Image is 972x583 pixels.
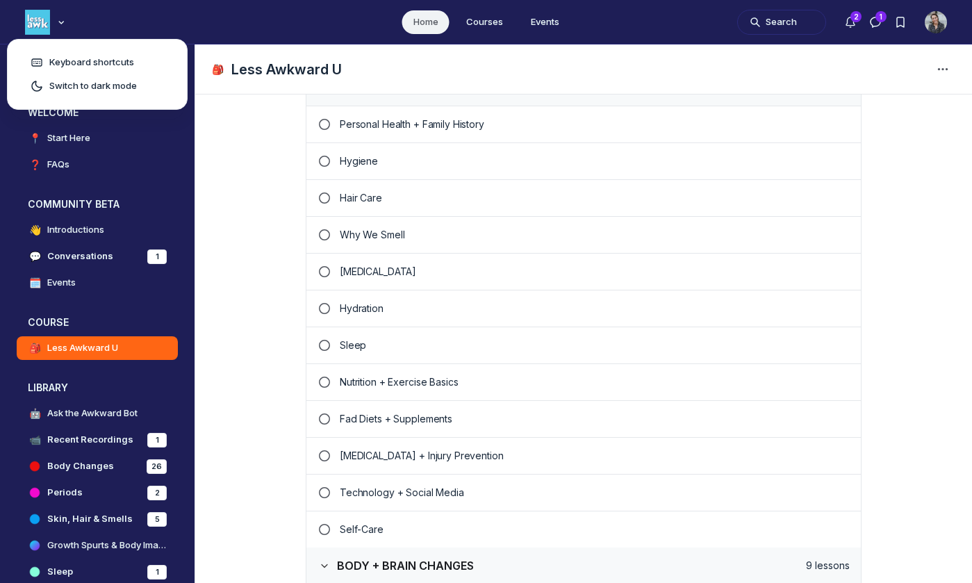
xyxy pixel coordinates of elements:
div: 1 [147,433,167,447]
svg: Lesson incomplete [318,119,331,130]
a: Lesson incompleteSelf-Care [306,511,861,548]
svg: Lesson incomplete [318,377,331,388]
a: 🗓️Events [17,271,178,295]
span: 🎒 [28,341,42,355]
a: Lesson incompleteTechnology + Social Media [306,474,861,511]
p: Hygiene [340,154,850,168]
a: Periods2 [17,481,178,504]
button: Direct messages [863,10,888,35]
svg: Lesson incomplete [318,487,331,498]
a: Lesson incompleteWhy We Smell [306,216,861,253]
button: Search [737,10,826,35]
span: ❓ [28,158,42,172]
span: 🤖 [28,407,42,420]
div: 5 [147,512,167,527]
button: Space settings [930,57,955,82]
span: Keyboard shortcuts [49,56,134,69]
p: Hair Care [340,191,850,205]
a: Lesson incompletePersonal Health + Family History [306,106,861,142]
svg: Lesson incomplete [318,524,331,535]
a: 💬Conversations1 [17,245,178,268]
svg: Lesson incomplete [318,303,331,314]
div: 1 [147,249,167,264]
h4: Growth Spurts & Body Image [47,539,167,552]
button: WELCOMECollapse space [17,101,178,124]
p: Nutrition + Exercise Basics [340,375,850,389]
h4: Sleep [47,565,73,579]
p: Personal Health + Family History [340,117,850,131]
h4: Ask the Awkward Bot [47,407,138,420]
h4: FAQs [47,158,69,172]
a: Lesson incompleteHydration [306,290,861,327]
a: Home [402,10,450,34]
h3: COMMUNITY BETA [28,197,120,211]
h3: LIBRARY [28,381,68,395]
h4: Introductions [47,223,104,237]
span: 📹 [28,433,42,447]
div: 26 [147,459,167,474]
div: 1 [147,565,167,580]
h1: Less Awkward U [231,60,342,79]
span: 📍 [28,131,42,145]
p: Self-Care [340,523,850,536]
svg: Lesson incomplete [318,340,331,351]
button: Bookmarks [888,10,913,35]
a: Lesson incomplete[MEDICAL_DATA] + Injury Prevention [306,437,861,474]
a: 📹Recent Recordings1 [17,428,178,452]
span: BODY + BRAIN CHANGES [337,559,474,573]
span: 👋 [28,223,42,237]
button: COURSECollapse space [17,311,178,334]
h4: Recent Recordings [47,433,133,447]
header: Page Header [195,44,972,95]
h3: COURSE [28,315,69,329]
h4: Events [47,276,76,290]
button: User menu options [925,11,947,33]
h4: Periods [47,486,83,500]
p: Why We Smell [340,228,850,242]
a: 👋Introductions [17,218,178,242]
div: Less Awkward Hub logo [7,39,188,110]
svg: Lesson incomplete [318,192,331,204]
div: 2 [147,486,167,500]
svg: Lesson incomplete [318,156,331,167]
button: COMMUNITY BETACollapse space [17,193,178,215]
a: Lesson incompleteNutrition + Exercise Basics [306,363,861,400]
button: LIBRARYCollapse space [17,377,178,399]
a: 📍Start Here [17,126,178,150]
svg: Space settings [934,61,951,78]
h3: WELCOME [28,106,79,120]
h4: Body Changes [47,459,114,473]
svg: Lesson incomplete [318,229,331,240]
button: Less Awkward Hub logo [25,8,68,36]
a: Lesson incompleteSleep [306,327,861,363]
svg: Lesson incomplete [318,413,331,425]
a: Growth Spurts & Body Image [17,534,178,557]
button: Notifications [838,10,863,35]
h4: Conversations [47,249,113,263]
a: Body Changes26 [17,454,178,478]
h4: Skin, Hair & Smells [47,512,133,526]
a: Lesson incompleteFad Diets + Supplements [306,400,861,437]
img: Less Awkward Hub logo [25,10,50,35]
a: Events [520,10,570,34]
a: Skin, Hair & Smells5 [17,507,178,531]
svg: Lesson incomplete [318,450,331,461]
p: Technology + Social Media [340,486,850,500]
span: 💬 [28,249,42,263]
svg: Lesson incomplete [318,266,331,277]
p: Fad Diets + Supplements [340,412,850,426]
p: Sleep [340,338,850,352]
a: Lesson incompleteHair Care [306,179,861,216]
p: [MEDICAL_DATA] [340,265,850,279]
a: Lesson incompleteHygiene [306,142,861,179]
a: ❓FAQs [17,153,178,176]
a: 🤖Ask the Awkward Bot [17,402,178,425]
p: Hydration [340,302,850,315]
a: 🎒Less Awkward U [17,336,178,360]
h4: Start Here [47,131,90,145]
h4: Less Awkward U [47,341,118,355]
span: 9 lessons [806,559,850,573]
a: Courses [455,10,514,34]
span: 🎒 [212,63,226,76]
a: Lesson incomplete[MEDICAL_DATA] [306,253,861,290]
